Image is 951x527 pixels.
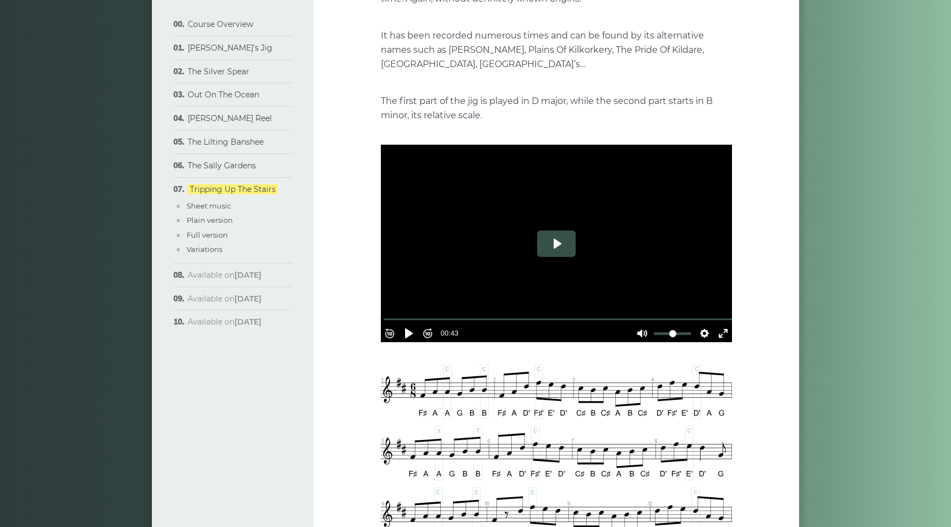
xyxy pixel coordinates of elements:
span: Available on [188,317,261,327]
strong: [DATE] [234,270,261,280]
a: The Silver Spear [188,67,249,76]
a: The Sally Gardens [188,161,256,171]
a: [PERSON_NAME]’s Jig [188,43,272,53]
a: Out On The Ocean [188,90,259,100]
a: Sheet music [187,201,231,210]
a: Variations [187,245,222,254]
strong: [DATE] [234,294,261,304]
span: Available on [188,270,261,280]
p: It has been recorded numerous times and can be found by its alternative names such as [PERSON_NAM... [381,29,732,72]
span: Available on [188,294,261,304]
a: Full version [187,230,228,239]
a: Course Overview [188,19,253,29]
a: Tripping Up The Stairs [188,184,278,194]
strong: [DATE] [234,317,261,327]
a: [PERSON_NAME] Reel [188,113,272,123]
p: The first part of the jig is played in D major, while the second part starts in B minor, its rela... [381,94,732,123]
a: Plain version [187,216,233,224]
a: The Lilting Banshee [188,137,264,147]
